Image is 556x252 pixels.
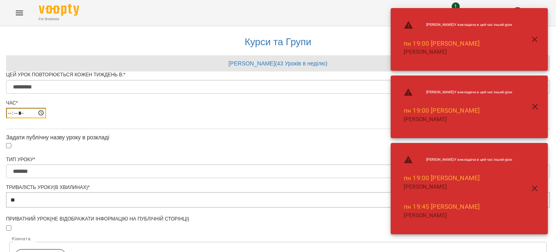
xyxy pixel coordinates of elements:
li: [PERSON_NAME] : У викладача в цей час інший урок [397,17,519,33]
li: [PERSON_NAME] : У викладача в цей час інший урок [397,152,519,168]
div: Цей урок повторюється кожен тиждень в: [6,71,550,78]
a: [PERSON_NAME] ( 43 Уроків в неділю ) [229,60,328,67]
img: Voopty Logo [39,4,79,16]
div: Час [6,100,550,107]
span: 1 [452,2,460,10]
p: [PERSON_NAME] [404,212,512,220]
div: Тривалість уроку(в хвилинах) [6,184,550,191]
span: For Business [39,17,79,22]
a: пн 19:00 [PERSON_NAME] [404,40,480,47]
a: пн 19:45 [PERSON_NAME] [404,203,480,210]
h3: Курси та Групи [10,37,546,47]
div: Приватний урок(не відображати інформацію на публічній сторінці) [6,216,550,223]
div: Задати публічну назву уроку в розкладі [6,133,550,141]
a: пн 19:00 [PERSON_NAME] [404,174,480,182]
p: [PERSON_NAME] [404,48,512,56]
p: [PERSON_NAME] [404,183,512,191]
li: [PERSON_NAME] : У викладача в цей час інший урок [397,84,519,101]
div: Тип Уроку [6,156,550,163]
p: [PERSON_NAME] [404,115,512,124]
a: пн 19:00 [PERSON_NAME] [404,107,480,114]
button: Menu [10,3,29,23]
